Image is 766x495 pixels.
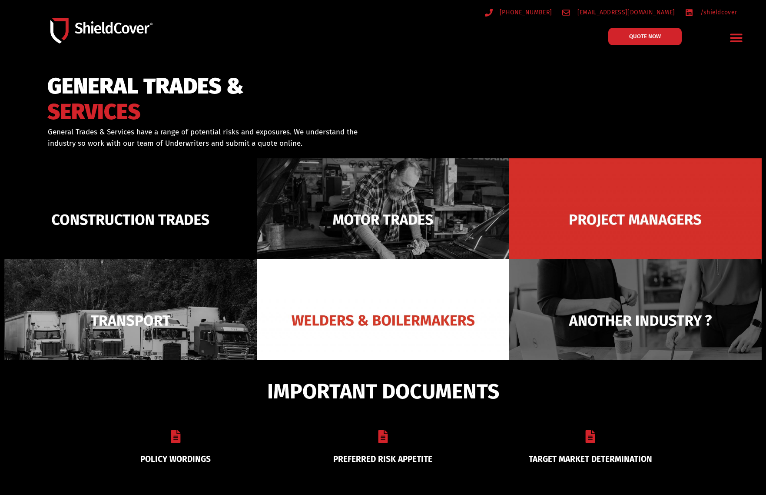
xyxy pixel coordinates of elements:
img: Shield-Cover-Underwriting-Australia-logo-full [50,18,153,43]
span: GENERAL TRADES & [47,77,244,95]
span: QUOTE NOW [629,33,661,39]
a: /shieldcover [685,7,737,18]
p: General Trades & Services have a range of potential risks and exposures. We understand the indust... [48,127,372,149]
a: PREFERRED RISK APPETITE [333,454,432,464]
span: /shieldcover [698,7,737,18]
a: [EMAIL_ADDRESS][DOMAIN_NAME] [562,7,675,18]
span: [PHONE_NUMBER] [497,7,552,18]
a: POLICY WORDINGS [140,454,211,464]
a: TARGET MARKET DETERMINATION [529,454,652,464]
span: [EMAIL_ADDRESS][DOMAIN_NAME] [575,7,675,18]
div: Menu Toggle [726,27,746,48]
a: QUOTE NOW [608,28,682,45]
span: IMPORTANT DOCUMENTS [267,383,499,400]
a: [PHONE_NUMBER] [485,7,552,18]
